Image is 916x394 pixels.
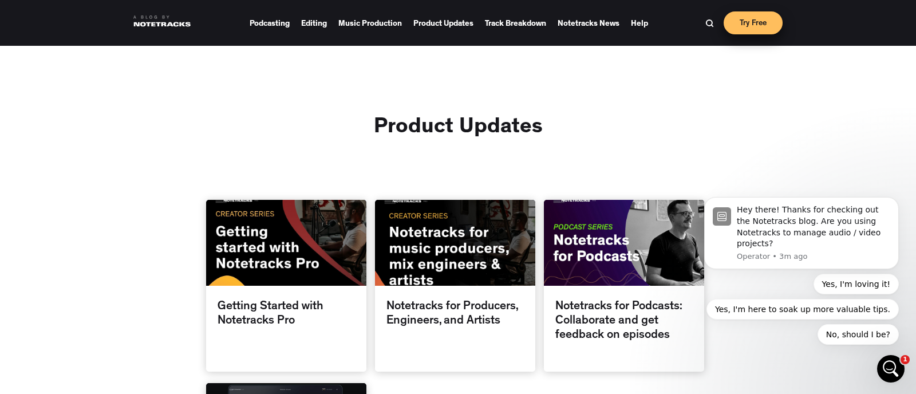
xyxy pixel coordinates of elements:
span: 1 [901,355,910,364]
a: Track Breakdown [485,15,546,31]
div: Notetracks for Producers, Engineers, and Artists [375,286,535,354]
a: Podcasting [250,15,290,31]
a: Try Free [724,11,783,34]
iframe: Intercom live chat [877,355,905,383]
a: Notetracks for Podcasts: Collaborate and get feedback on episodes [544,200,704,372]
a: Notetracks News [558,15,619,31]
a: Product Updates [413,15,473,31]
a: Help [631,15,648,31]
div: Getting Started with Notetracks Pro [206,286,366,354]
div: Notetracks for Podcasts: Collaborate and get feedback on episodes [544,286,704,354]
iframe: Intercom notifications message [687,183,916,388]
a: Notetracks for Producers, Engineers, and Artists [375,200,535,372]
a: Editing [301,15,327,31]
h2: Product Updates [374,115,543,143]
a: Music Production [338,15,402,31]
a: Getting Started with Notetracks Pro [206,200,366,372]
img: Search Bar [705,19,714,27]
